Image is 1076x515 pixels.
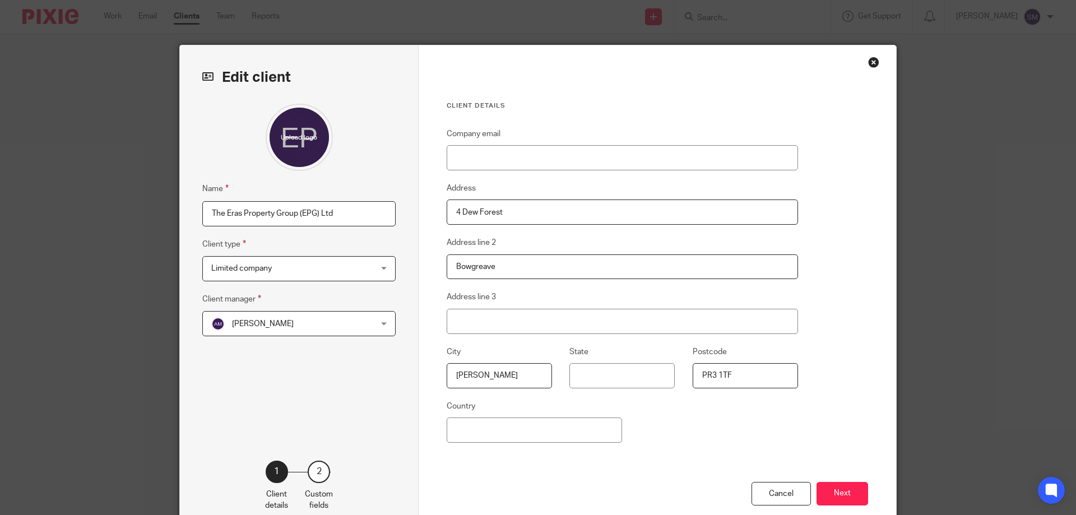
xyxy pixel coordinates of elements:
label: Company email [447,128,500,140]
h3: Client details [447,101,798,110]
label: Address line 3 [447,291,496,303]
label: Address [447,183,476,194]
label: Country [447,401,475,412]
div: 2 [308,461,330,483]
span: [PERSON_NAME] [232,320,294,328]
label: State [569,346,588,358]
p: Client details [265,489,288,512]
div: Close this dialog window [868,57,879,68]
img: svg%3E [211,317,225,331]
span: Limited company [211,265,272,272]
button: Next [817,482,868,506]
label: Name [202,182,229,195]
p: Custom fields [305,489,333,512]
h2: Edit client [202,68,396,87]
label: Client type [202,238,246,250]
label: Postcode [693,346,727,358]
div: Cancel [752,482,811,506]
div: 1 [266,461,288,483]
label: City [447,346,461,358]
label: Address line 2 [447,237,496,248]
label: Client manager [202,293,261,305]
